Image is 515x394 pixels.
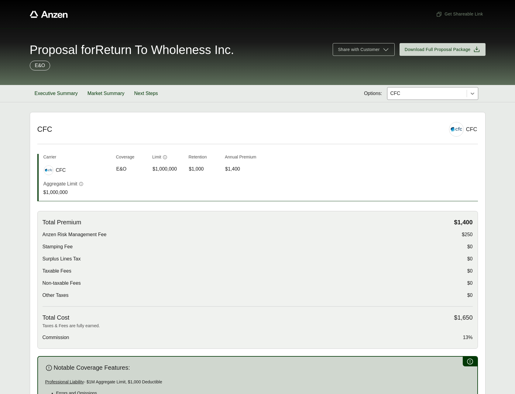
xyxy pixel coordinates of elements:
[454,314,472,321] span: $1,650
[463,334,472,341] span: 13%
[43,243,73,250] span: Stamping Fee
[43,154,111,163] th: Carrier
[84,379,162,384] span: - $1M Aggregate Limit, $1,000 Deductible
[116,165,127,173] span: E&O
[152,154,184,163] th: Limit
[43,323,473,329] p: Taxes & Fees are fully earned.
[400,43,486,56] button: Download Full Proposal Package
[83,85,129,102] button: Market Summary
[116,154,148,163] th: Coverage
[467,292,473,299] span: $0
[43,219,81,226] span: Total Premium
[35,62,45,69] p: E&O
[44,166,53,175] img: CFC logo
[43,334,69,341] span: Commission
[43,267,71,275] span: Taxable Fees
[225,154,256,163] th: Annual Premium
[56,167,66,174] span: CFC
[364,90,382,97] span: Options:
[54,364,130,372] span: Notable Coverage Features:
[30,11,68,18] a: Anzen website
[467,255,473,263] span: $0
[43,280,81,287] span: Non-taxable Fees
[338,46,379,53] span: Share with Customer
[333,43,394,56] button: Share with Customer
[467,267,473,275] span: $0
[449,122,463,136] img: CFC logo
[189,165,204,173] span: $1,000
[436,11,483,17] span: Get Shareable Link
[189,154,220,163] th: Retention
[43,189,84,196] p: $1,000,000
[467,243,473,250] span: $0
[43,314,70,321] span: Total Cost
[454,219,472,226] span: $1,400
[466,125,477,134] div: CFC
[462,231,473,238] span: $250
[43,231,107,238] span: Anzen Risk Management Fee
[43,292,69,299] span: Other Taxes
[43,255,81,263] span: Surplus Lines Tax
[43,180,77,188] p: Aggregate Limit
[30,85,83,102] button: Executive Summary
[405,46,471,53] span: Download Full Proposal Package
[153,165,177,173] span: $1,000,000
[434,8,485,20] button: Get Shareable Link
[467,280,473,287] span: $0
[129,85,163,102] button: Next Steps
[45,379,84,384] u: Professional Liability
[225,165,240,173] span: $1,400
[37,125,442,134] h2: CFC
[30,44,234,56] span: Proposal for Return To Wholeness Inc.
